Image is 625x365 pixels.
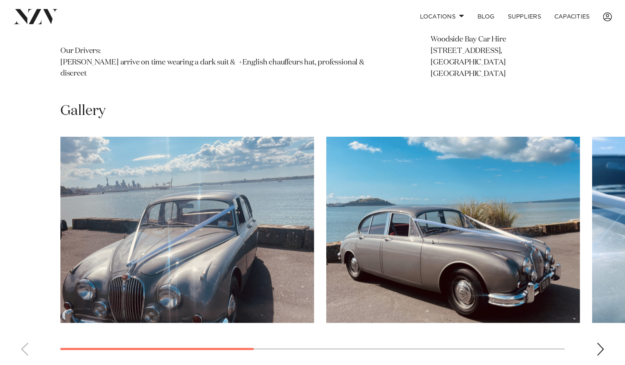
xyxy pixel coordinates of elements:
[13,9,58,24] img: nzv-logo.png
[501,8,547,25] a: SUPPLIERS
[470,8,501,25] a: BLOG
[431,34,565,80] p: Woodside Bay Car Hire [STREET_ADDRESS], [GEOGRAPHIC_DATA] [GEOGRAPHIC_DATA]
[413,8,470,25] a: Locations
[60,102,106,120] h2: Gallery
[548,8,597,25] a: Capacities
[60,137,314,323] swiper-slide: 1 / 5
[326,137,580,323] swiper-slide: 2 / 5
